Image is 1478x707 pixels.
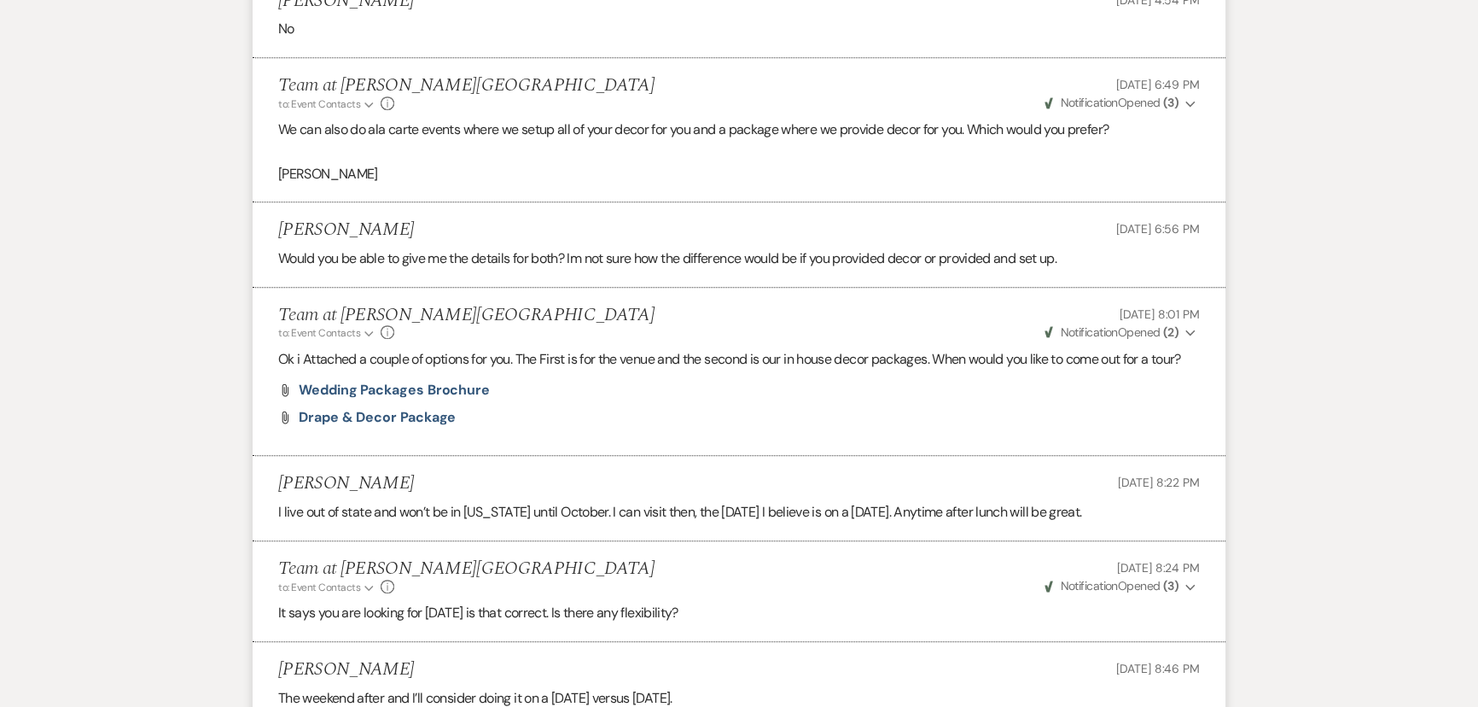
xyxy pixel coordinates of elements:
[278,581,360,594] span: to: Event Contacts
[278,96,376,112] button: to: Event Contacts
[1116,661,1200,676] span: [DATE] 8:46 PM
[299,411,456,424] a: Drape & Decor Package
[278,602,1200,624] p: It says you are looking for [DATE] is that correct. Is there any flexibility?
[1118,475,1200,490] span: [DATE] 8:22 PM
[278,219,414,241] h5: [PERSON_NAME]
[278,325,376,341] button: to: Event Contacts
[278,18,1200,40] p: No
[278,473,414,494] h5: [PERSON_NAME]
[1117,560,1200,576] span: [DATE] 8:24 PM
[278,348,1200,371] p: Ok i Attached a couple of options for you. The First is for the venue and the second is our in ho...
[278,248,1200,270] p: Would you be able to give me the details for both? Im not sure how the difference would be if you...
[299,381,490,399] span: Wedding Packages Brochure
[278,501,1200,523] p: I live out of state and won’t be in [US_STATE] until October. I can visit then, the [DATE] I beli...
[299,408,456,426] span: Drape & Decor Package
[1163,324,1178,340] strong: ( 2 )
[1163,578,1178,593] strong: ( 3 )
[1116,221,1200,237] span: [DATE] 6:56 PM
[1044,324,1178,340] span: Opened
[278,659,414,681] h5: [PERSON_NAME]
[278,163,1200,185] p: [PERSON_NAME]
[1042,324,1200,342] button: NotificationOpened (2)
[299,383,490,397] a: Wedding Packages Brochure
[278,558,655,580] h5: Team at [PERSON_NAME][GEOGRAPHIC_DATA]
[278,305,655,326] h5: Team at [PERSON_NAME][GEOGRAPHIC_DATA]
[278,580,376,595] button: to: Event Contacts
[1042,577,1200,595] button: NotificationOpened (3)
[278,119,1200,141] p: We can also do ala carte events where we setup all of your decor for you and a package where we p...
[1044,95,1178,110] span: Opened
[278,75,655,96] h5: Team at [PERSON_NAME][GEOGRAPHIC_DATA]
[1120,307,1200,322] span: [DATE] 8:01 PM
[1044,578,1178,593] span: Opened
[1060,95,1117,110] span: Notification
[1060,578,1117,593] span: Notification
[1060,324,1117,340] span: Notification
[1116,77,1200,92] span: [DATE] 6:49 PM
[1163,95,1178,110] strong: ( 3 )
[278,326,360,340] span: to: Event Contacts
[278,97,360,111] span: to: Event Contacts
[1042,94,1200,112] button: NotificationOpened (3)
